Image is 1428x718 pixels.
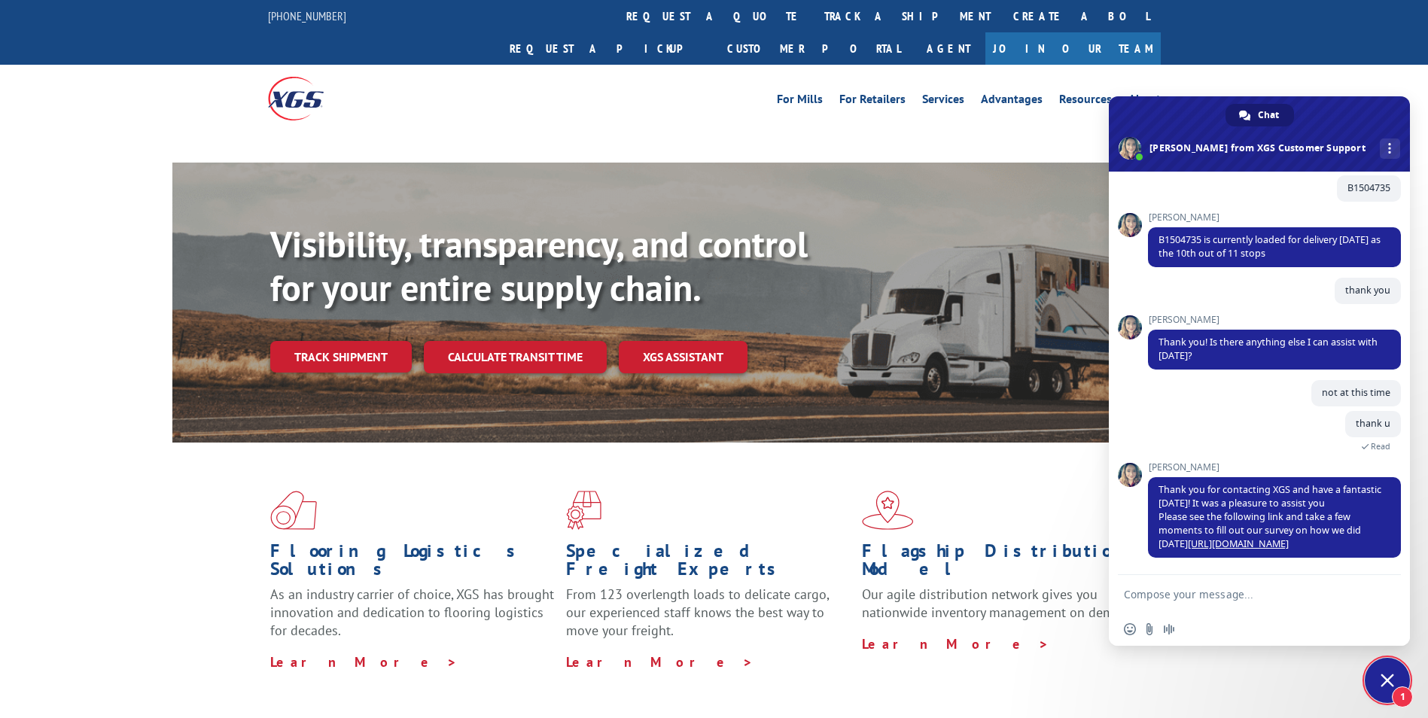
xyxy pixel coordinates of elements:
a: Advantages [981,93,1043,110]
a: Track shipment [270,341,412,373]
h1: Specialized Freight Experts [566,542,851,586]
a: About [1128,93,1161,110]
span: not at this time [1322,386,1390,399]
a: Agent [912,32,985,65]
h1: Flooring Logistics Solutions [270,542,555,586]
a: XGS ASSISTANT [619,341,747,373]
img: xgs-icon-focused-on-flooring-red [566,491,601,530]
a: Learn More > [270,653,458,671]
a: Resources [1059,93,1112,110]
span: thank you [1345,284,1390,297]
div: Close chat [1365,658,1410,703]
a: For Retailers [839,93,906,110]
span: [PERSON_NAME] [1148,212,1401,223]
span: Thank you for contacting XGS and have a fantastic [DATE]! It was a pleasure to assist you Please ... [1159,483,1381,550]
textarea: Compose your message... [1124,588,1362,601]
a: Request a pickup [498,32,716,65]
a: Customer Portal [716,32,912,65]
img: xgs-icon-flagship-distribution-model-red [862,491,914,530]
a: Learn More > [566,653,754,671]
b: Visibility, transparency, and control for your entire supply chain. [270,221,808,311]
a: Learn More > [862,635,1049,653]
span: [PERSON_NAME] [1148,462,1401,473]
p: From 123 overlength loads to delicate cargo, our experienced staff knows the best way to move you... [566,586,851,653]
span: Chat [1258,104,1279,126]
a: [URL][DOMAIN_NAME] [1188,537,1289,550]
a: [PHONE_NUMBER] [268,8,346,23]
span: Insert an emoji [1124,623,1136,635]
div: More channels [1380,138,1400,159]
span: Thank you! Is there anything else I can assist with [DATE]? [1159,336,1378,362]
span: [PERSON_NAME] [1148,315,1401,325]
div: Chat [1226,104,1294,126]
span: 1 [1392,686,1413,707]
h1: Flagship Distribution Model [862,542,1146,586]
span: Send a file [1143,623,1155,635]
img: xgs-icon-total-supply-chain-intelligence-red [270,491,317,530]
a: Services [922,93,964,110]
span: B1504735 [1347,181,1390,194]
a: Join Our Team [985,32,1161,65]
a: For Mills [777,93,823,110]
a: Calculate transit time [424,341,607,373]
span: Read [1371,441,1390,452]
span: B1504735 is currently loaded for delivery [DATE] as the 10th out of 11 stops [1159,233,1381,260]
span: thank u [1356,417,1390,430]
span: Audio message [1163,623,1175,635]
span: Our agile distribution network gives you nationwide inventory management on demand. [862,586,1139,621]
span: As an industry carrier of choice, XGS has brought innovation and dedication to flooring logistics... [270,586,554,639]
